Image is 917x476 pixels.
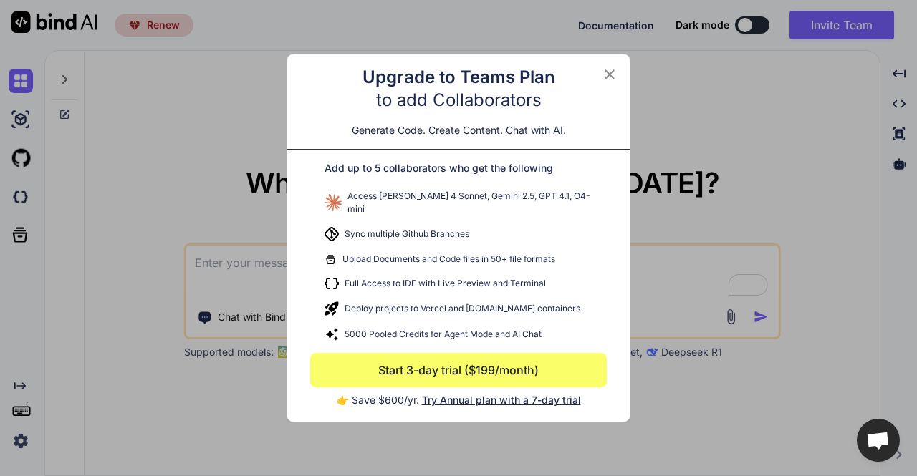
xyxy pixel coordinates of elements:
[310,387,607,407] p: 👉 Save $600/yr.
[363,66,555,89] h2: Upgrade to Teams Plan
[376,89,542,112] p: to add Collaborators
[310,296,607,321] div: Deploy projects to Vercel and [DOMAIN_NAME] containers
[310,184,607,221] div: Access [PERSON_NAME] 4 Sonnet, Gemini 2.5, GPT 4.1, O4-mini
[310,271,607,296] div: Full Access to IDE with Live Preview and Terminal
[310,247,607,271] div: Upload Documents and Code files in 50+ file formats
[352,123,566,137] p: Generate Code. Create Content. Chat with AI.
[310,161,607,184] div: Add up to 5 collaborators who get the following
[310,353,607,387] button: Start 3-day trial ($199/month)
[422,394,581,406] span: Try Annual plan with a 7-day trial
[310,221,607,247] div: Sync multiple Github Branches
[857,419,900,462] a: Open chat
[310,321,607,347] div: 5000 Pooled Credits for Agent Mode and AI Chat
